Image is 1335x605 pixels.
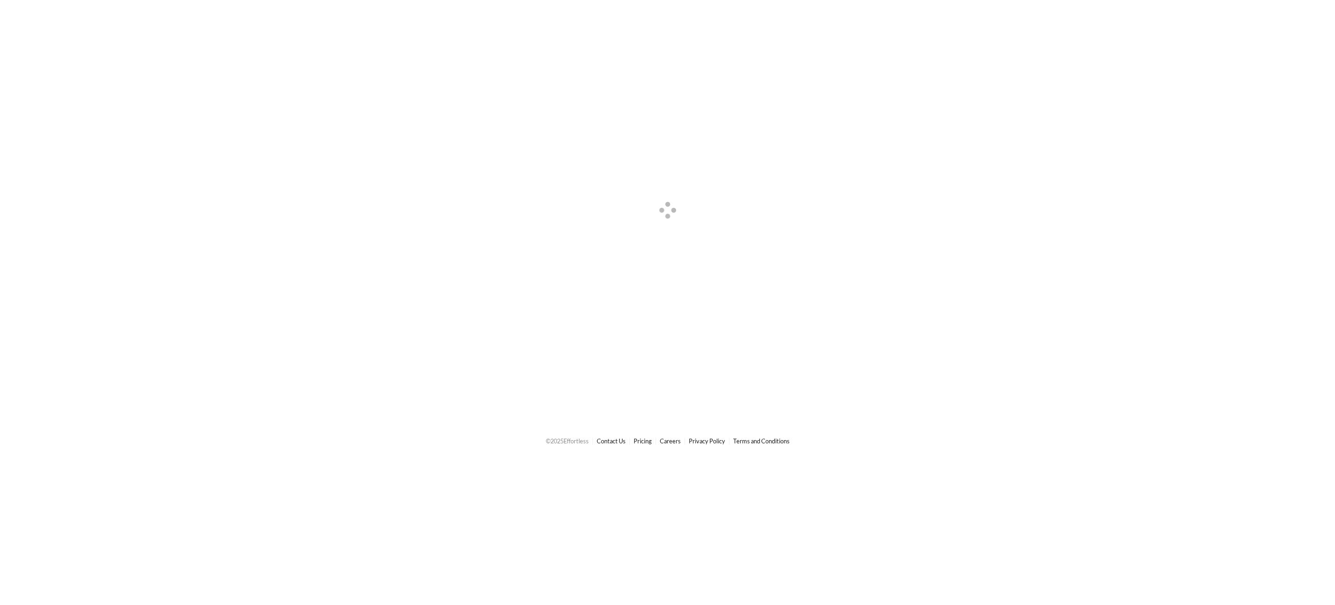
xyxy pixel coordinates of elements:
a: Contact Us [597,437,626,445]
a: Pricing [634,437,652,445]
a: Privacy Policy [689,437,725,445]
a: Careers [660,437,681,445]
span: © 2025 Effortless [546,437,589,445]
a: Terms and Conditions [733,437,790,445]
